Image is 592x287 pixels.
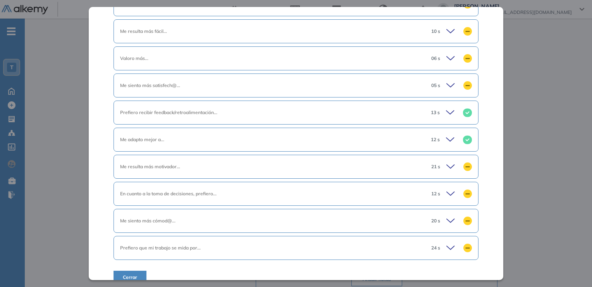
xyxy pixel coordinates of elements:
[431,136,440,143] span: 12 s
[120,218,176,224] span: Me siento más cómod@...
[431,55,440,62] span: 06 s
[120,82,180,88] span: Me siento más satisfech@...
[453,198,592,287] iframe: Chat Widget
[431,28,440,35] span: 10 s
[120,109,217,115] span: Prefiero recibir feedback/retroalimentación...
[114,271,146,284] button: Cerrar
[431,82,440,89] span: 05 s
[431,163,440,170] span: 21 s
[431,244,440,251] span: 24 s
[431,190,440,197] span: 12 s
[120,55,148,61] span: Valoro más...
[120,164,180,169] span: Me resulta más motivador...
[120,137,164,142] span: Me adapto mejor a...
[431,217,440,224] span: 20 s
[120,28,167,34] span: Me resulta más fácil...
[431,109,440,116] span: 13 s
[120,191,217,196] span: En cuanto a la toma de decisiones, prefiero...
[120,245,201,251] span: Prefiero que mi trabajo se mida por...
[123,274,137,281] span: Cerrar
